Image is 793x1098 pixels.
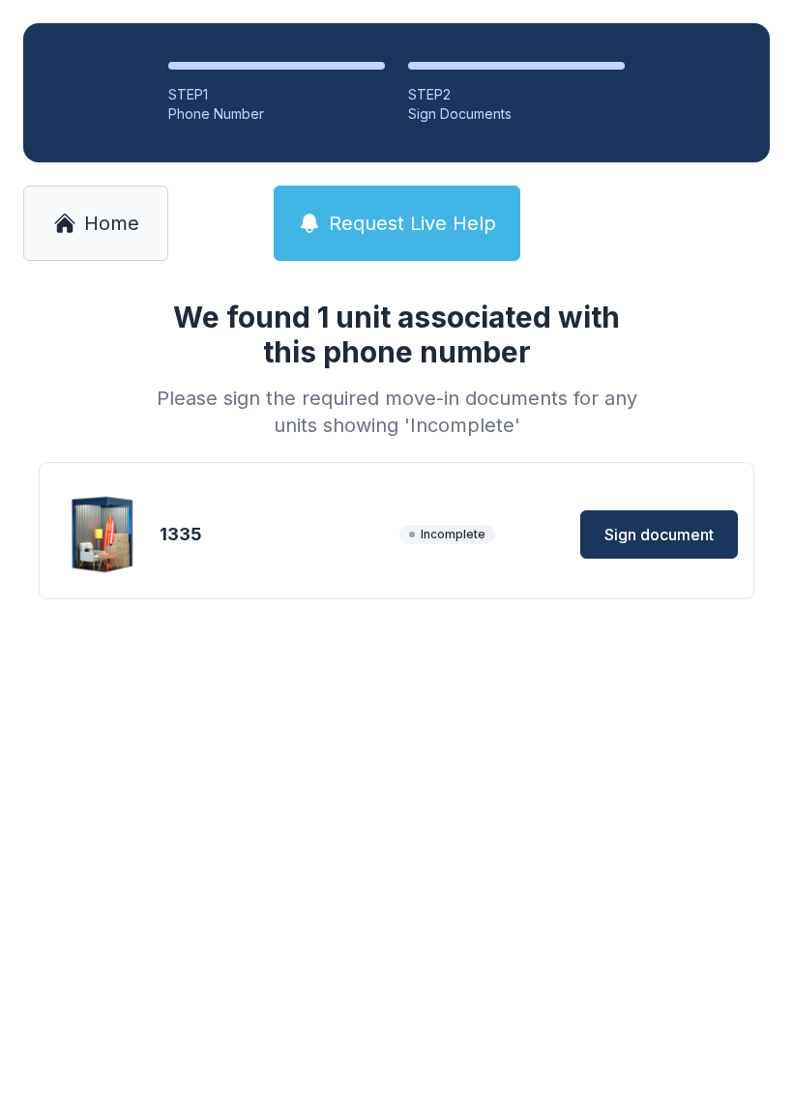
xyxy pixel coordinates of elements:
span: Incomplete [399,525,495,544]
div: Please sign the required move-in documents for any units showing 'Incomplete' [149,385,644,439]
div: Sign Documents [408,104,625,124]
div: STEP 2 [408,85,625,104]
span: Sign document [604,523,714,546]
div: Phone Number [168,104,385,124]
div: 1335 [160,521,392,548]
h1: We found 1 unit associated with this phone number [149,300,644,369]
div: STEP 1 [168,85,385,104]
span: Request Live Help [329,210,496,237]
span: Home [84,210,139,237]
